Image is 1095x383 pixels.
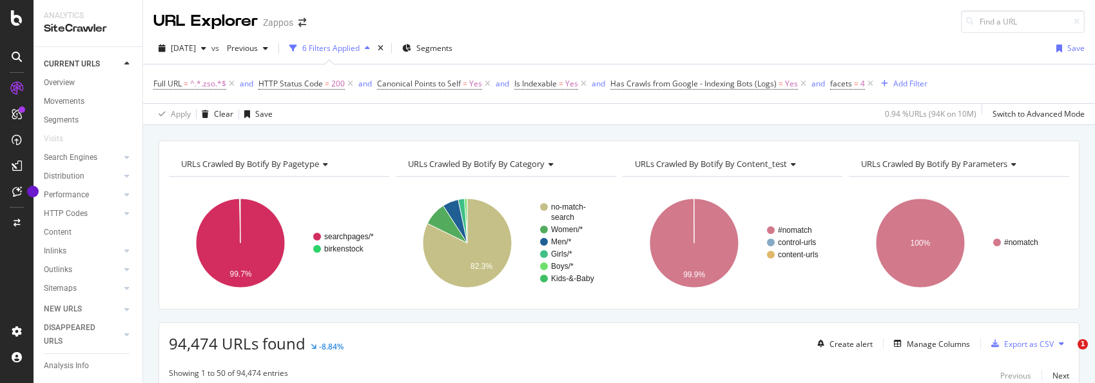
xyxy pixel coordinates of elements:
[44,132,76,146] a: Visits
[44,207,88,221] div: HTTP Codes
[44,113,133,127] a: Segments
[44,132,63,146] div: Visits
[319,341,344,352] div: -8.84%
[551,250,572,259] text: Girls/*
[551,213,574,222] text: search
[44,244,66,258] div: Inlinks
[1078,339,1088,349] span: 1
[469,75,482,93] span: Yes
[358,78,372,89] div: and
[1051,38,1085,59] button: Save
[153,104,191,124] button: Apply
[849,187,1067,299] div: A chart.
[592,77,605,90] button: and
[44,76,133,90] a: Overview
[811,78,825,89] div: and
[812,333,873,354] button: Create alert
[893,78,927,89] div: Add Filter
[565,75,578,93] span: Yes
[405,153,605,174] h4: URLs Crawled By Botify By category
[811,77,825,90] button: and
[986,333,1054,354] button: Export as CSV
[44,282,77,295] div: Sitemaps
[778,250,819,259] text: content-urls
[1000,368,1031,383] button: Previous
[551,202,586,211] text: no-match-
[785,75,798,93] span: Yes
[302,43,360,54] div: 6 Filters Applied
[632,153,831,174] h4: URLs Crawled By Botify By content_test
[993,108,1085,119] div: Switch to Advanced Mode
[551,274,594,283] text: Kids-&-Baby
[27,186,39,197] div: Tooltip anchor
[514,78,557,89] span: Is Indexable
[1004,238,1038,247] text: #nomatch
[44,263,121,277] a: Outlinks
[860,75,865,93] span: 4
[683,270,705,279] text: 99.9%
[559,78,563,89] span: =
[240,77,253,90] button: and
[44,188,121,202] a: Performance
[179,153,378,174] h4: URLs Crawled By Botify By pagetype
[1052,370,1069,381] div: Next
[324,244,364,253] text: birkenstock
[44,76,75,90] div: Overview
[197,104,233,124] button: Clear
[190,75,226,93] span: ^.*.zso.*$
[829,339,873,349] div: Create alert
[181,158,319,170] span: URLs Crawled By Botify By pagetype
[779,78,783,89] span: =
[169,368,288,383] div: Showing 1 to 50 of 94,474 entries
[44,170,84,183] div: Distribution
[331,75,345,93] span: 200
[239,104,273,124] button: Save
[858,153,1058,174] h4: URLs Crawled By Botify By parameters
[263,16,293,29] div: Zappos
[907,339,970,349] div: Manage Columns
[463,78,467,89] span: =
[470,262,492,271] text: 82.3%
[44,151,121,164] a: Search Engines
[396,187,614,299] svg: A chart.
[635,158,787,170] span: URLs Crawled By Botify By content_test
[258,78,323,89] span: HTTP Status Code
[44,21,132,36] div: SiteCrawler
[397,38,458,59] button: Segments
[44,57,100,71] div: CURRENT URLS
[987,104,1085,124] button: Switch to Advanced Mode
[230,270,252,279] text: 99.7%
[377,78,461,89] span: Canonical Points to Self
[778,226,812,235] text: #nomatch
[44,321,121,348] a: DISAPPEARED URLS
[551,237,572,246] text: Men/*
[861,158,1007,170] span: URLs Crawled By Botify By parameters
[44,244,121,258] a: Inlinks
[222,38,273,59] button: Previous
[623,187,840,299] svg: A chart.
[169,333,305,354] span: 94,474 URLs found
[358,77,372,90] button: and
[324,232,374,241] text: searchpages/*
[153,78,182,89] span: Full URL
[325,78,329,89] span: =
[610,78,777,89] span: Has Crawls from Google - Indexing Bots (Logs)
[44,170,121,183] a: Distribution
[911,239,931,248] text: 100%
[214,108,233,119] div: Clear
[44,359,89,373] div: Analysis Info
[44,207,121,221] a: HTTP Codes
[298,18,306,27] div: arrow-right-arrow-left
[1067,43,1085,54] div: Save
[551,225,583,234] text: Women/*
[416,43,452,54] span: Segments
[496,78,509,89] div: and
[44,263,72,277] div: Outlinks
[1000,370,1031,381] div: Previous
[44,282,121,295] a: Sitemaps
[44,302,121,316] a: NEW URLS
[255,108,273,119] div: Save
[375,42,386,55] div: times
[222,43,258,54] span: Previous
